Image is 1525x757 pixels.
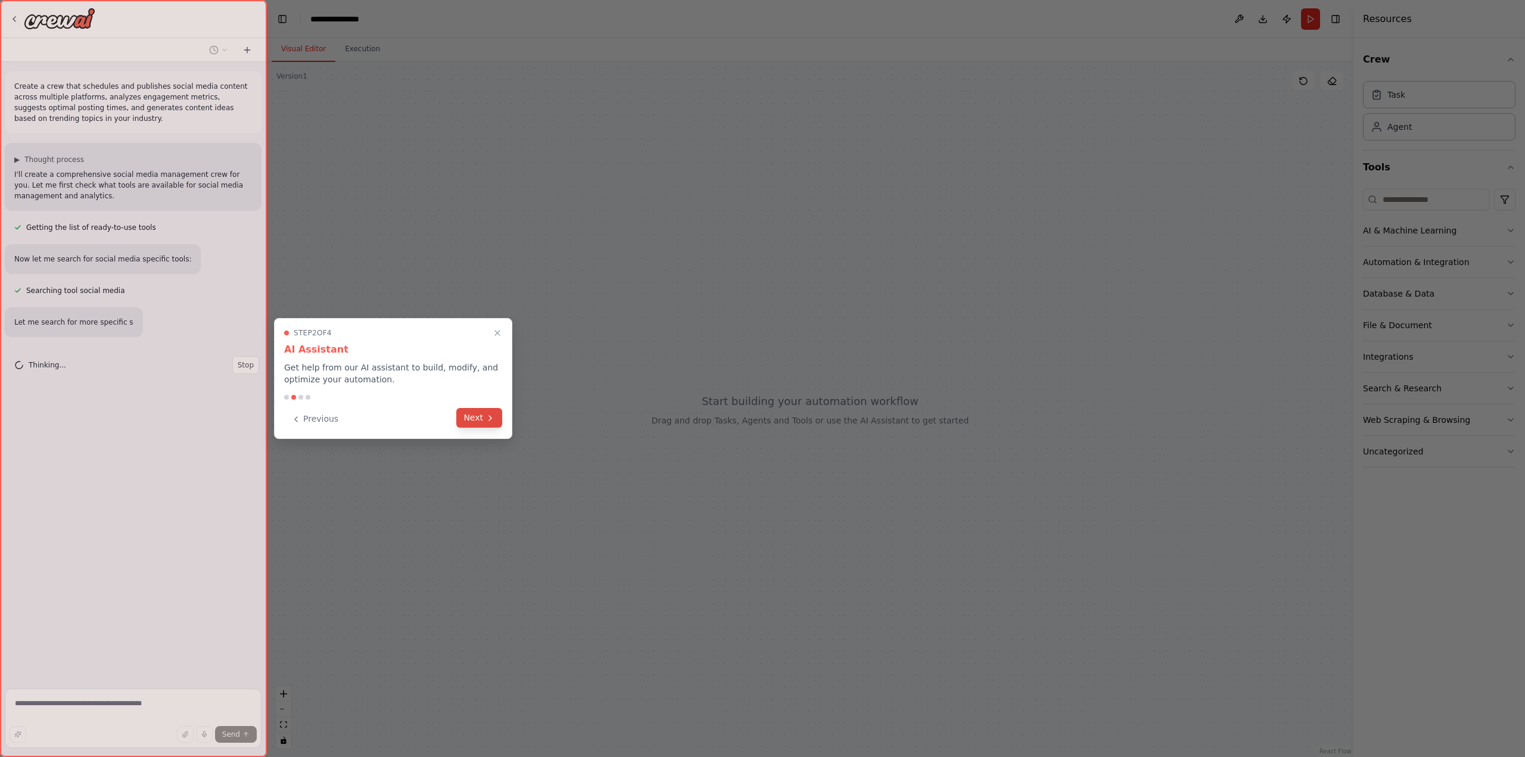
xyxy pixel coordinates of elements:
[284,342,502,357] h3: AI Assistant
[274,11,291,27] button: Hide left sidebar
[284,409,346,429] button: Previous
[456,408,502,428] button: Next
[284,362,502,385] p: Get help from our AI assistant to build, modify, and optimize your automation.
[490,326,505,340] button: Close walkthrough
[294,328,332,338] span: Step 2 of 4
